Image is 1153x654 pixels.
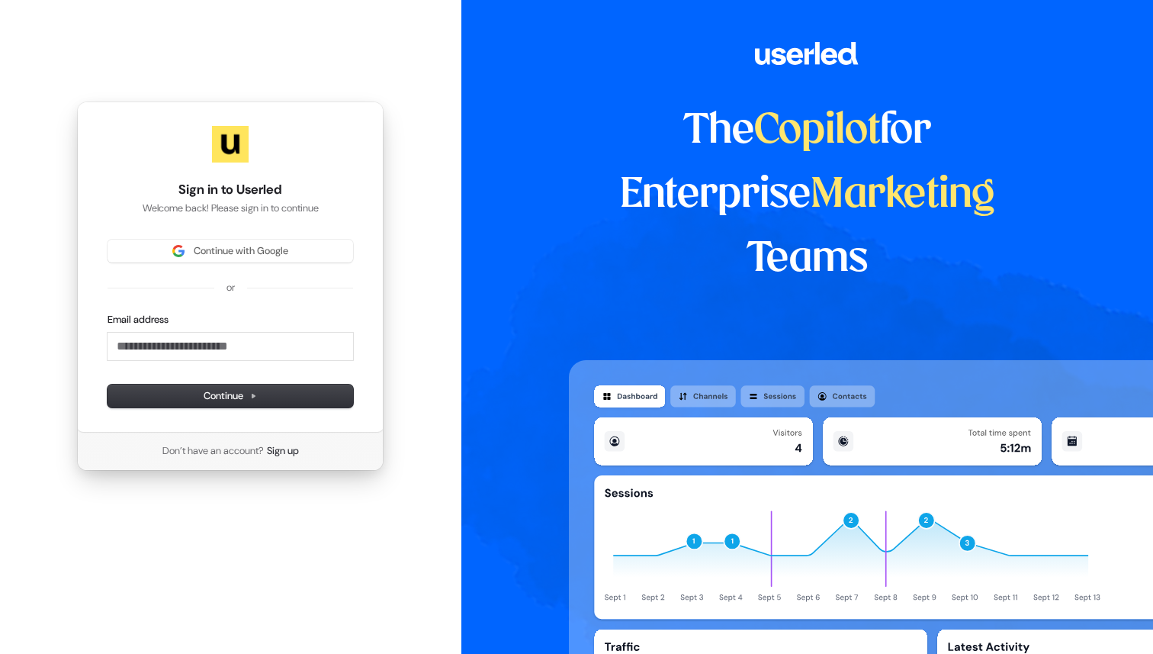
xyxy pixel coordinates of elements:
span: Don’t have an account? [162,444,264,458]
h1: The for Enterprise Teams [569,99,1045,292]
a: Sign up [267,444,299,458]
span: Copilot [754,111,880,151]
h1: Sign in to Userled [108,181,353,199]
img: Sign in with Google [172,245,185,257]
span: Continue [204,389,257,403]
button: Sign in with GoogleContinue with Google [108,240,353,263]
span: Marketing [811,176,995,215]
span: Continue with Google [194,244,288,258]
p: or [226,281,235,295]
img: Userled [212,126,249,163]
button: Continue [108,385,353,408]
p: Welcome back! Please sign in to continue [108,201,353,215]
label: Email address [108,313,169,327]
